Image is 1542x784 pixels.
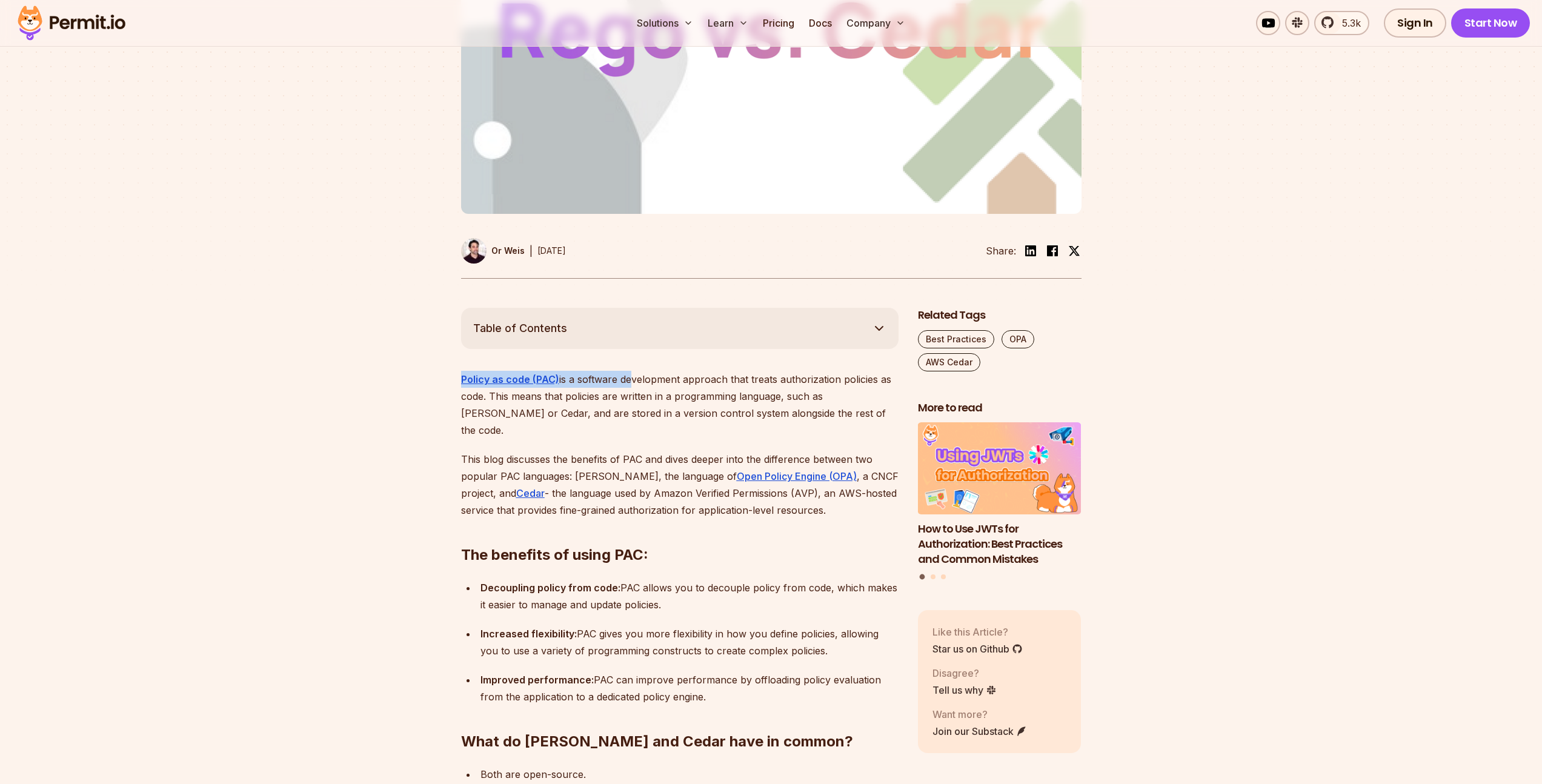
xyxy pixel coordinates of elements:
[480,579,899,613] p: PAC allows you to decouple policy from code, which makes it easier to manage and update policies.
[1045,244,1060,258] img: facebook
[918,422,1082,566] a: How to Use JWTs for Authorization: Best Practices and Common MistakesHow to Use JWTs for Authoriz...
[516,487,545,499] a: Cedar
[632,11,698,35] button: Solutions
[480,671,899,705] p: PAC can improve performance by offloading policy evaluation from the application to a dedicated p...
[932,707,1027,722] p: Want more?
[918,422,1082,514] img: How to Use JWTs for Authorization: Best Practices and Common Mistakes
[1451,8,1530,38] a: Start Now
[480,582,620,594] strong: Decoupling policy from code:
[1002,330,1034,348] a: OPA
[932,642,1023,656] a: Star us on Github
[461,238,525,264] a: Or Weis
[804,11,837,35] a: Docs
[918,522,1082,566] h3: How to Use JWTs for Authorization: Best Practices and Common Mistakes
[1068,245,1080,257] img: twitter
[918,353,980,371] a: AWS Cedar
[932,683,997,697] a: Tell us why
[758,11,799,35] a: Pricing
[461,451,899,519] p: This blog discusses the benefits of PAC and dives deeper into the difference between two popular ...
[480,625,899,659] p: PAC gives you more flexibility in how you define policies, allowing you to use a variety of progr...
[480,628,577,640] strong: Increased flexibility:
[1384,8,1446,38] a: Sign In
[12,2,131,44] img: Permit logo
[932,724,1027,739] a: Join our Substack
[480,674,594,686] strong: Improved performance:
[931,574,936,579] button: Go to slide 2
[918,422,1082,581] div: Posts
[920,574,925,580] button: Go to slide 1
[530,244,533,258] div: |
[842,11,910,35] button: Company
[1314,11,1369,35] a: 5.3k
[918,400,1082,416] h2: More to read
[737,470,857,482] a: Open Policy Engine (OPA)
[461,497,899,565] h2: The benefits of using PAC:
[461,683,899,751] h2: What do [PERSON_NAME] and Cedar have in common?
[480,766,899,783] p: Both are open-source.
[932,666,997,680] p: Disagree?
[461,238,487,264] img: Or Weis
[461,371,899,439] p: is a software development approach that treats authorization policies as code. This means that po...
[918,330,994,348] a: Best Practices
[461,308,899,349] button: Table of Contents
[918,422,1082,566] li: 1 of 3
[932,625,1023,639] p: Like this Article?
[941,574,946,579] button: Go to slide 3
[1335,16,1361,30] span: 5.3k
[473,320,567,337] span: Table of Contents
[461,373,559,385] a: Policy as code (PAC)
[491,245,525,257] p: Or Weis
[1023,244,1038,258] img: linkedin
[537,245,566,256] time: [DATE]
[918,308,1082,323] h2: Related Tags
[986,244,1016,258] li: Share:
[703,11,753,35] button: Learn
